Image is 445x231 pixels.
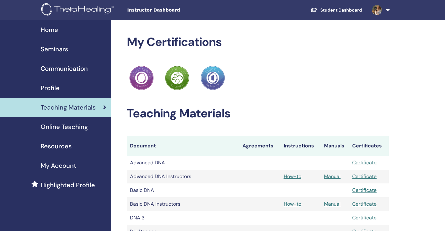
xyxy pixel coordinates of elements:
[352,187,377,193] a: Certificate
[41,83,60,93] span: Profile
[352,214,377,221] a: Certificate
[127,170,239,183] td: Advanced DNA Instructors
[41,122,88,131] span: Online Teaching
[41,103,96,112] span: Teaching Materials
[281,136,321,156] th: Instructions
[127,136,239,156] th: Document
[324,201,341,207] a: Manual
[129,66,154,90] img: Practitioner
[127,197,239,211] td: Basic DNA Instructors
[284,201,301,207] a: How-to
[41,64,88,73] span: Communication
[41,141,72,151] span: Resources
[127,7,221,13] span: Instructor Dashboard
[349,136,389,156] th: Certificates
[284,173,301,180] a: How-to
[201,66,225,90] img: Practitioner
[41,161,76,170] span: My Account
[165,66,189,90] img: Practitioner
[127,211,239,225] td: DNA 3
[305,4,367,16] a: Student Dashboard
[127,156,239,170] td: Advanced DNA
[41,25,58,34] span: Home
[41,180,95,190] span: Highlighted Profile
[239,136,281,156] th: Agreements
[41,3,116,17] img: logo.png
[127,183,239,197] td: Basic DNA
[310,7,318,13] img: graduation-cap-white.svg
[324,173,341,180] a: Manual
[352,201,377,207] a: Certificate
[41,44,68,54] span: Seminars
[352,159,377,166] a: Certificate
[127,35,389,49] h2: My Certifications
[372,5,382,15] img: default.jpg
[127,106,389,121] h2: Teaching Materials
[321,136,349,156] th: Manuals
[352,173,377,180] a: Certificate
